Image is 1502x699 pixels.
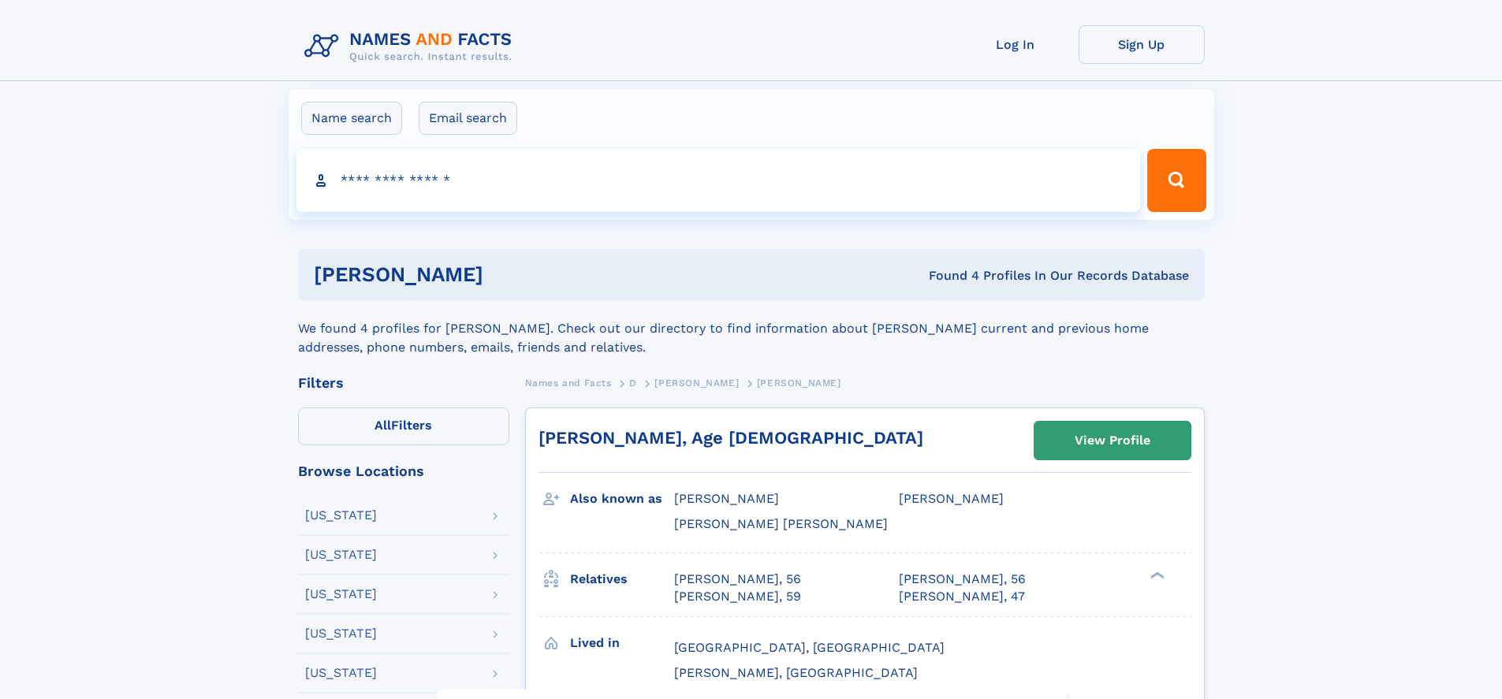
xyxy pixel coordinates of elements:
[1034,422,1191,459] a: View Profile
[757,377,841,389] span: [PERSON_NAME]
[1146,570,1165,580] div: ❯
[539,428,923,448] a: [PERSON_NAME], Age [DEMOGRAPHIC_DATA]
[899,588,1025,605] a: [PERSON_NAME], 47
[1147,149,1206,212] button: Search Button
[314,265,706,284] h1: [PERSON_NAME]
[1079,25,1205,64] a: Sign Up
[674,571,801,588] a: [PERSON_NAME], 56
[952,25,1079,64] a: Log In
[375,418,391,433] span: All
[674,588,801,605] a: [PERSON_NAME], 59
[301,102,402,135] label: Name search
[674,516,888,531] span: [PERSON_NAME] [PERSON_NAME]
[296,149,1141,212] input: search input
[305,509,377,522] div: [US_STATE]
[305,588,377,600] div: [US_STATE]
[525,373,612,392] a: Names and Facts
[629,373,637,392] a: D
[654,377,739,389] span: [PERSON_NAME]
[298,407,509,445] label: Filters
[570,485,674,512] h3: Also known as
[305,627,377,640] div: [US_STATE]
[674,665,918,680] span: [PERSON_NAME], [GEOGRAPHIC_DATA]
[419,102,517,135] label: Email search
[706,267,1189,284] div: Found 4 Profiles In Our Records Database
[570,566,674,593] h3: Relatives
[298,376,509,390] div: Filters
[899,571,1026,588] a: [PERSON_NAME], 56
[674,491,779,506] span: [PERSON_NAME]
[570,630,674,656] h3: Lived in
[629,377,637,389] span: D
[305,548,377,561] div: [US_STATE]
[298,300,1205,357] div: We found 4 profiles for [PERSON_NAME]. Check out our directory to find information about [PERSON_...
[654,373,739,392] a: [PERSON_NAME]
[298,464,509,478] div: Browse Locations
[305,667,377,679] div: [US_STATE]
[1075,422,1150,459] div: View Profile
[899,491,1004,506] span: [PERSON_NAME]
[298,25,525,68] img: Logo Names and Facts
[674,640,945,655] span: [GEOGRAPHIC_DATA], [GEOGRAPHIC_DATA]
